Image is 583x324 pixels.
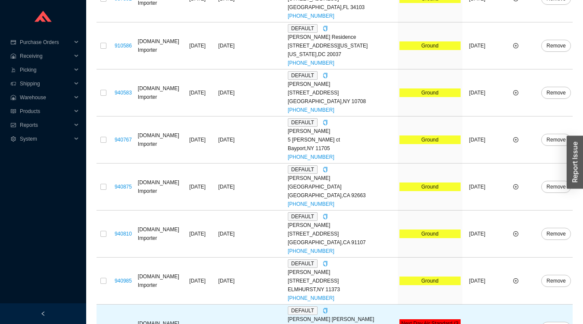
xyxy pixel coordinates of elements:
[215,277,238,285] div: [DATE]
[288,277,396,285] div: [STREET_ADDRESS]
[323,165,328,174] div: Copy
[20,118,72,132] span: Reports
[541,228,571,240] button: Remove
[288,107,334,113] a: [PHONE_NUMBER]
[182,211,213,258] td: [DATE]
[288,248,334,254] a: [PHONE_NUMBER]
[288,135,396,144] div: 5 [PERSON_NAME] ct
[288,191,396,200] div: [GEOGRAPHIC_DATA] , CA 92663
[115,278,132,284] a: 940985
[288,33,396,41] div: [PERSON_NAME] Residence
[541,181,571,193] button: Remove
[546,41,566,50] span: Remove
[115,184,132,190] a: 940875
[182,69,213,116] td: [DATE]
[115,137,132,143] a: 940767
[399,41,461,50] div: Ground
[323,261,328,266] span: copy
[138,272,181,289] div: [DOMAIN_NAME] Importer
[288,230,396,238] div: [STREET_ADDRESS]
[115,43,132,49] a: 910586
[215,88,238,97] div: [DATE]
[288,154,334,160] a: [PHONE_NUMBER]
[41,311,46,316] span: left
[288,144,396,153] div: Bayport , NY 11705
[10,40,16,45] span: credit-card
[462,211,493,258] td: [DATE]
[462,116,493,164] td: [DATE]
[288,315,396,324] div: [PERSON_NAME] [PERSON_NAME]
[546,88,566,97] span: Remove
[288,306,318,315] span: DEFAULT
[182,116,213,164] td: [DATE]
[513,184,518,189] span: plus-circle
[541,275,571,287] button: Remove
[138,178,181,195] div: [DOMAIN_NAME] Importer
[288,50,396,59] div: [US_STATE] , DC 20037
[323,306,328,315] div: Copy
[138,37,181,54] div: [DOMAIN_NAME] Importer
[10,136,16,142] span: setting
[288,41,396,50] div: [STREET_ADDRESS][US_STATE]
[182,258,213,305] td: [DATE]
[20,49,72,63] span: Receiving
[288,238,396,247] div: [GEOGRAPHIC_DATA] , CA 91107
[288,268,396,277] div: [PERSON_NAME]
[323,308,328,313] span: copy
[288,118,318,127] span: DEFAULT
[288,295,334,301] a: [PHONE_NUMBER]
[541,87,571,99] button: Remove
[20,91,72,104] span: Warehouse
[323,259,328,268] div: Copy
[20,63,72,77] span: Picking
[138,131,181,148] div: [DOMAIN_NAME] Importer
[115,90,132,96] a: 940583
[546,277,566,285] span: Remove
[288,201,334,207] a: [PHONE_NUMBER]
[462,258,493,305] td: [DATE]
[215,41,238,50] div: [DATE]
[182,22,213,69] td: [DATE]
[288,71,318,80] span: DEFAULT
[288,88,396,97] div: [STREET_ADDRESS]
[323,118,328,127] div: Copy
[462,164,493,211] td: [DATE]
[215,135,238,144] div: [DATE]
[182,164,213,211] td: [DATE]
[323,26,328,31] span: copy
[115,231,132,237] a: 940810
[399,182,461,191] div: Ground
[288,3,396,12] div: [GEOGRAPHIC_DATA] , FL 34103
[20,35,72,49] span: Purchase Orders
[10,123,16,128] span: fund
[323,24,328,33] div: Copy
[215,182,238,191] div: [DATE]
[288,221,396,230] div: [PERSON_NAME]
[323,167,328,172] span: copy
[10,109,16,114] span: read
[288,259,318,268] span: DEFAULT
[138,225,181,242] div: [DOMAIN_NAME] Importer
[20,132,72,146] span: System
[513,137,518,142] span: plus-circle
[513,43,518,48] span: plus-circle
[513,231,518,236] span: plus-circle
[513,278,518,283] span: plus-circle
[288,97,396,106] div: [GEOGRAPHIC_DATA] , NY 10708
[399,135,461,144] div: Ground
[288,174,396,182] div: [PERSON_NAME]
[138,84,181,101] div: [DOMAIN_NAME] Importer
[462,22,493,69] td: [DATE]
[323,214,328,219] span: copy
[541,134,571,146] button: Remove
[215,230,238,238] div: [DATE]
[288,60,334,66] a: [PHONE_NUMBER]
[288,127,396,135] div: [PERSON_NAME]
[323,120,328,125] span: copy
[399,230,461,238] div: Ground
[323,212,328,221] div: Copy
[513,90,518,95] span: plus-circle
[546,182,566,191] span: Remove
[20,104,72,118] span: Products
[288,212,318,221] span: DEFAULT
